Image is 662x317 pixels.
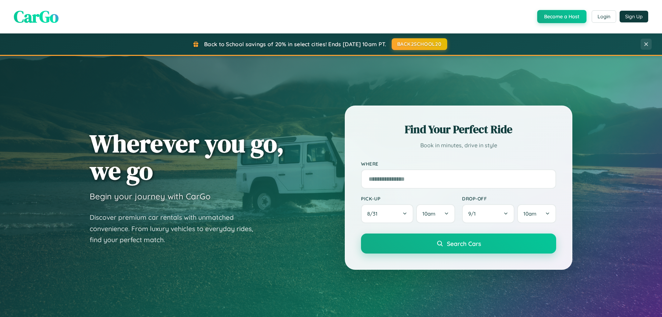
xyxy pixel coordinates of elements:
span: CarGo [14,5,59,28]
button: 9/1 [462,204,514,223]
button: Become a Host [537,10,586,23]
label: Drop-off [462,196,556,201]
label: Where [361,161,556,167]
span: 9 / 1 [468,210,479,217]
button: 10am [517,204,556,223]
button: Search Cars [361,234,556,254]
h2: Find Your Perfect Ride [361,122,556,137]
span: Back to School savings of 20% in select cities! Ends [DATE] 10am PT. [204,41,386,48]
span: 10am [523,210,536,217]
span: 10am [422,210,435,217]
span: Search Cars [447,240,481,247]
button: 8/31 [361,204,413,223]
button: 10am [416,204,455,223]
span: 8 / 31 [367,210,381,217]
p: Book in minutes, drive in style [361,140,556,150]
h3: Begin your journey with CarGo [90,191,211,201]
button: Login [592,10,616,23]
p: Discover premium car rentals with unmatched convenience. From luxury vehicles to everyday rides, ... [90,212,262,246]
button: Sign Up [620,11,648,22]
label: Pick-up [361,196,455,201]
button: BACK2SCHOOL20 [392,38,447,50]
h1: Wherever you go, we go [90,130,284,184]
